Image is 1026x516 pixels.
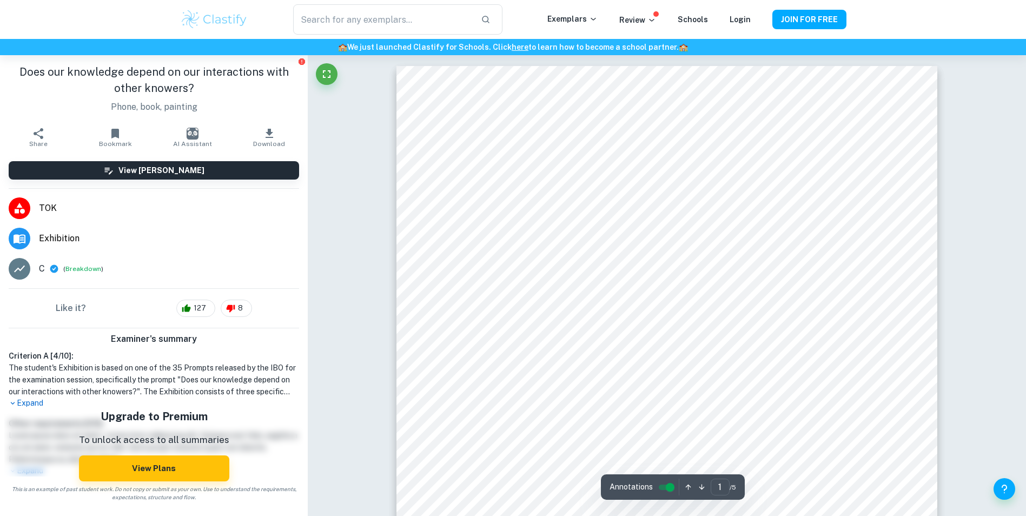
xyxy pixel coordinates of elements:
button: Bookmark [77,122,154,153]
a: Schools [678,15,708,24]
a: here [512,43,528,51]
div: 8 [221,300,252,317]
span: 8 [232,303,249,314]
button: View [PERSON_NAME] [9,161,299,180]
span: Download [253,140,285,148]
span: AI Assistant [173,140,212,148]
span: 127 [188,303,212,314]
h6: Criterion A [ 4 / 10 ]: [9,350,299,362]
span: Exhibition [39,232,299,245]
button: Download [231,122,308,153]
p: Review [619,14,656,26]
p: C [39,262,45,275]
a: Login [730,15,751,24]
span: / 5 [730,482,736,492]
span: Share [29,140,48,148]
button: Report issue [297,57,306,65]
h6: Examiner's summary [4,333,303,346]
p: Expand [9,398,299,409]
button: JOIN FOR FREE [772,10,846,29]
button: AI Assistant [154,122,231,153]
input: Search for any exemplars... [293,4,472,35]
h1: The student's Exhibition is based on one of the 35 Prompts released by the IBO for the examinatio... [9,362,299,398]
div: 127 [176,300,215,317]
h6: Like it? [56,302,86,315]
img: AI Assistant [187,128,198,140]
button: Help and Feedback [994,478,1015,500]
span: 🏫 [338,43,347,51]
span: ( ) [63,264,103,274]
h6: We just launched Clastify for Schools. Click to learn how to become a school partner. [2,41,1024,53]
p: To unlock access to all summaries [79,433,229,447]
h5: Upgrade to Premium [79,408,229,425]
span: Annotations [610,481,653,493]
span: 🏫 [679,43,688,51]
span: TOK [39,202,299,215]
p: Phone, book, painting [9,101,299,114]
button: Breakdown [65,264,101,274]
button: Fullscreen [316,63,337,85]
img: Clastify logo [180,9,249,30]
button: View Plans [79,455,229,481]
h6: View [PERSON_NAME] [118,164,204,176]
span: Bookmark [99,140,132,148]
p: Exemplars [547,13,598,25]
h1: Does our knowledge depend on our interactions with other knowers? [9,64,299,96]
span: This is an example of past student work. Do not copy or submit as your own. Use to understand the... [4,485,303,501]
